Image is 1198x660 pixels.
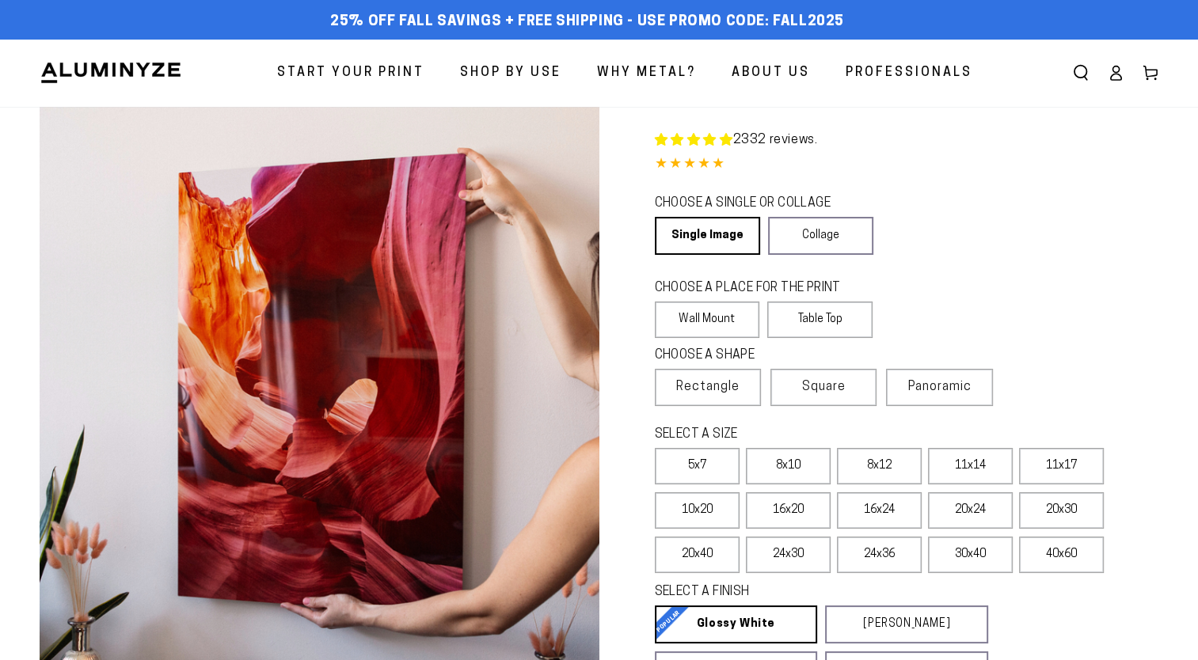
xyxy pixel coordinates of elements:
a: [PERSON_NAME] [825,605,988,643]
label: 11x17 [1019,448,1104,484]
span: Panoramic [908,381,972,393]
label: 5x7 [655,448,740,484]
span: About Us [732,62,810,85]
label: 20x24 [928,492,1013,529]
a: Start Your Print [265,52,436,94]
label: 10x20 [655,492,740,529]
span: Why Metal? [597,62,696,85]
label: 30x40 [928,537,1013,573]
label: 16x24 [837,492,922,529]
legend: CHOOSE A SHAPE [655,347,861,365]
span: Professionals [846,62,972,85]
a: Why Metal? [585,52,708,94]
label: 16x20 [746,492,831,529]
label: 20x40 [655,537,740,573]
span: Start Your Print [277,62,424,85]
a: Single Image [655,217,760,255]
label: 20x30 [1019,492,1104,529]
label: 11x14 [928,448,1013,484]
label: 24x36 [837,537,922,573]
label: 24x30 [746,537,831,573]
legend: SELECT A FINISH [655,583,951,601]
span: 25% off FALL Savings + Free Shipping - Use Promo Code: FALL2025 [330,13,844,31]
a: Collage [768,217,873,255]
a: About Us [720,52,822,94]
div: 4.85 out of 5.0 stars [655,154,1159,176]
legend: CHOOSE A SINGLE OR COLLAGE [655,195,859,213]
a: Glossy White [655,605,818,643]
label: 40x60 [1019,537,1104,573]
label: 8x10 [746,448,831,484]
legend: SELECT A SIZE [655,426,951,444]
span: Square [802,377,846,396]
a: Professionals [834,52,984,94]
legend: CHOOSE A PLACE FOR THE PRINT [655,279,858,298]
a: Shop By Use [448,52,573,94]
summary: Search our site [1063,55,1098,90]
label: Table Top [767,302,873,338]
label: Wall Mount [655,302,760,338]
span: Rectangle [676,377,740,396]
label: 8x12 [837,448,922,484]
span: Shop By Use [460,62,561,85]
img: Aluminyze [40,61,182,85]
